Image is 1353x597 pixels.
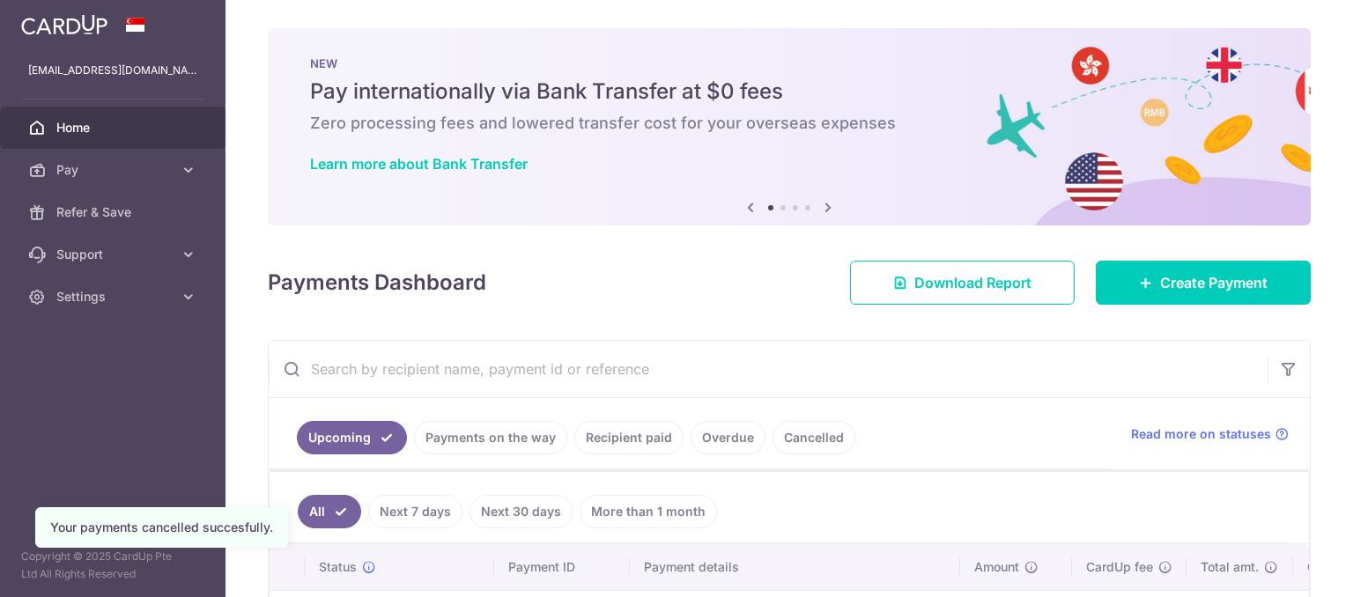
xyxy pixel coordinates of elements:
[850,261,1075,305] a: Download Report
[268,267,486,298] h4: Payments Dashboard
[56,288,173,306] span: Settings
[1096,261,1311,305] a: Create Payment
[319,558,357,576] span: Status
[1201,558,1259,576] span: Total amt.
[56,161,173,179] span: Pay
[914,272,1031,293] span: Download Report
[310,113,1268,134] h6: Zero processing fees and lowered transfer cost for your overseas expenses
[310,56,1268,70] p: NEW
[28,62,197,79] p: [EMAIL_ADDRESS][DOMAIN_NAME]
[494,544,630,590] th: Payment ID
[56,119,173,136] span: Home
[1131,425,1289,443] a: Read more on statuses
[1131,425,1271,443] span: Read more on statuses
[691,421,765,454] a: Overdue
[268,28,1311,225] img: Bank transfer banner
[50,519,273,536] div: Your payments cancelled succesfully.
[630,544,960,590] th: Payment details
[1160,272,1268,293] span: Create Payment
[310,77,1268,106] h5: Pay internationally via Bank Transfer at $0 fees
[368,495,462,528] a: Next 7 days
[580,495,717,528] a: More than 1 month
[297,421,407,454] a: Upcoming
[974,558,1019,576] span: Amount
[414,421,567,454] a: Payments on the way
[56,203,173,221] span: Refer & Save
[1240,544,1335,588] iframe: Opens a widget where you can find more information
[269,341,1268,397] input: Search by recipient name, payment id or reference
[56,246,173,263] span: Support
[773,421,855,454] a: Cancelled
[298,495,361,528] a: All
[574,421,684,454] a: Recipient paid
[1086,558,1153,576] span: CardUp fee
[310,155,528,173] a: Learn more about Bank Transfer
[469,495,573,528] a: Next 30 days
[21,14,107,35] img: CardUp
